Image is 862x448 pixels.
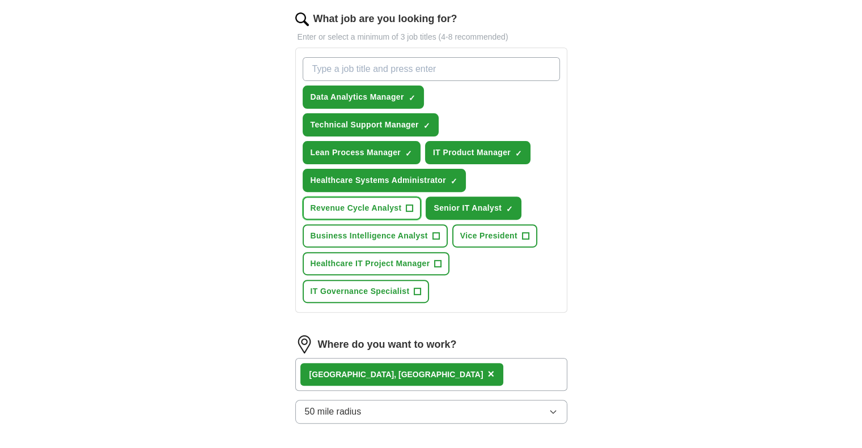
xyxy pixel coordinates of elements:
[303,57,560,81] input: Type a job title and press enter
[318,337,457,352] label: Where do you want to work?
[295,31,567,43] p: Enter or select a minimum of 3 job titles (4-8 recommended)
[311,91,404,103] span: Data Analytics Manager
[451,177,457,186] span: ✓
[423,121,430,130] span: ✓
[311,174,446,186] span: Healthcare Systems Administrator
[311,202,402,214] span: Revenue Cycle Analyst
[295,12,309,26] img: search.png
[303,86,424,109] button: Data Analytics Manager✓
[313,11,457,27] label: What job are you looking for?
[311,147,401,159] span: Lean Process Manager
[303,224,448,248] button: Business Intelligence Analyst
[409,93,415,103] span: ✓
[487,368,494,380] span: ×
[295,335,313,353] img: location.png
[303,169,466,192] button: Healthcare Systems Administrator✓
[405,149,412,158] span: ✓
[303,141,421,164] button: Lean Process Manager✓
[433,147,511,159] span: IT Product Manager
[303,280,430,303] button: IT Governance Specialist
[460,230,517,242] span: Vice President
[295,400,567,424] button: 50 mile radius
[311,230,428,242] span: Business Intelligence Analyst
[303,113,439,136] button: Technical Support Manager✓
[425,141,530,164] button: IT Product Manager✓
[311,119,419,131] span: Technical Support Manager
[303,252,450,275] button: Healthcare IT Project Manager
[311,285,410,297] span: IT Governance Specialist
[515,149,522,158] span: ✓
[506,204,513,214] span: ✓
[426,197,521,220] button: Senior IT Analyst✓
[452,224,537,248] button: Vice President
[305,405,362,419] span: 50 mile radius
[309,369,483,381] div: [GEOGRAPHIC_DATA], [GEOGRAPHIC_DATA]
[487,366,494,383] button: ×
[434,202,502,214] span: Senior IT Analyst
[303,197,422,220] button: Revenue Cycle Analyst
[311,258,430,270] span: Healthcare IT Project Manager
